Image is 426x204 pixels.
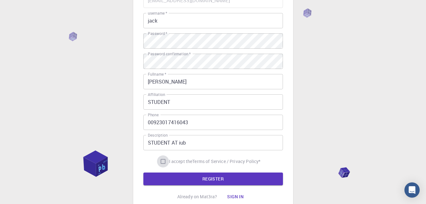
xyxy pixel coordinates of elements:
p: Terms of Service / Privacy Policy * [192,158,260,165]
label: Affiliation [148,92,165,97]
button: REGISTER [143,173,283,185]
span: I accept the [169,158,193,165]
label: Phone [148,112,159,118]
label: Password confirmation [148,51,191,57]
label: Fullname [148,71,166,77]
a: Terms of Service / Privacy Policy* [192,158,260,165]
p: Already on Mat3ra? [177,194,217,200]
label: Description [148,133,168,138]
button: Sign in [222,190,249,203]
label: Password [148,31,167,36]
div: Open Intercom Messenger [404,182,420,198]
label: username [148,10,167,16]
